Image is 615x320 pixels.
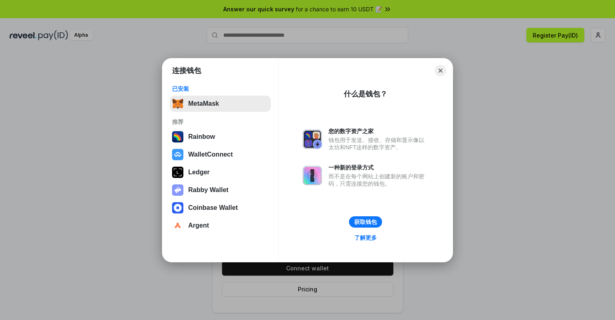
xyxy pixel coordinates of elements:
button: Argent [170,218,271,234]
div: 一种新的登录方式 [328,164,428,171]
div: Argent [188,222,209,229]
button: 获取钱包 [349,216,382,228]
button: WalletConnect [170,146,271,163]
img: svg+xml,%3Csvg%20xmlns%3D%22http%3A%2F%2Fwww.w3.org%2F2000%2Fsvg%22%20fill%3D%22none%22%20viewBox... [172,184,183,196]
img: svg+xml,%3Csvg%20fill%3D%22none%22%20height%3D%2233%22%20viewBox%3D%220%200%2035%2033%22%20width%... [172,98,183,109]
div: 您的数字资产之家 [328,128,428,135]
div: Rabby Wallet [188,186,229,194]
img: svg+xml,%3Csvg%20width%3D%2228%22%20height%3D%2228%22%20viewBox%3D%220%200%2028%2028%22%20fill%3D... [172,202,183,213]
h1: 连接钱包 [172,66,201,75]
div: 什么是钱包？ [344,89,387,99]
img: svg+xml,%3Csvg%20width%3D%22120%22%20height%3D%22120%22%20viewBox%3D%220%200%20120%20120%22%20fil... [172,131,183,142]
div: 而不是在每个网站上创建新的账户和密码，只需连接您的钱包。 [328,173,428,187]
div: Rainbow [188,133,215,140]
img: svg+xml,%3Csvg%20width%3D%2228%22%20height%3D%2228%22%20viewBox%3D%220%200%2028%2028%22%20fill%3D... [172,220,183,231]
button: Close [435,65,446,76]
button: Rabby Wallet [170,182,271,198]
div: 获取钱包 [354,218,377,226]
img: svg+xml,%3Csvg%20xmlns%3D%22http%3A%2F%2Fwww.w3.org%2F2000%2Fsvg%22%20fill%3D%22none%22%20viewBox... [303,130,322,149]
button: Coinbase Wallet [170,200,271,216]
img: svg+xml,%3Csvg%20xmlns%3D%22http%3A%2F%2Fwww.w3.org%2F2000%2Fsvg%22%20fill%3D%22none%22%20viewBox... [303,166,322,185]
a: 了解更多 [349,232,382,243]
div: WalletConnect [188,151,233,158]
div: Coinbase Wallet [188,204,238,211]
div: 钱包用于发送、接收、存储和显示像以太坊和NFT这样的数字资产。 [328,136,428,151]
div: 推荐 [172,118,268,125]
div: Ledger [188,169,210,176]
div: MetaMask [188,100,219,107]
img: svg+xml,%3Csvg%20width%3D%2228%22%20height%3D%2228%22%20viewBox%3D%220%200%2028%2028%22%20fill%3D... [172,149,183,160]
div: 已安装 [172,85,268,92]
div: 了解更多 [354,234,377,241]
img: svg+xml,%3Csvg%20xmlns%3D%22http%3A%2F%2Fwww.w3.org%2F2000%2Fsvg%22%20width%3D%2228%22%20height%3... [172,167,183,178]
button: Rainbow [170,129,271,145]
button: MetaMask [170,96,271,112]
button: Ledger [170,164,271,180]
